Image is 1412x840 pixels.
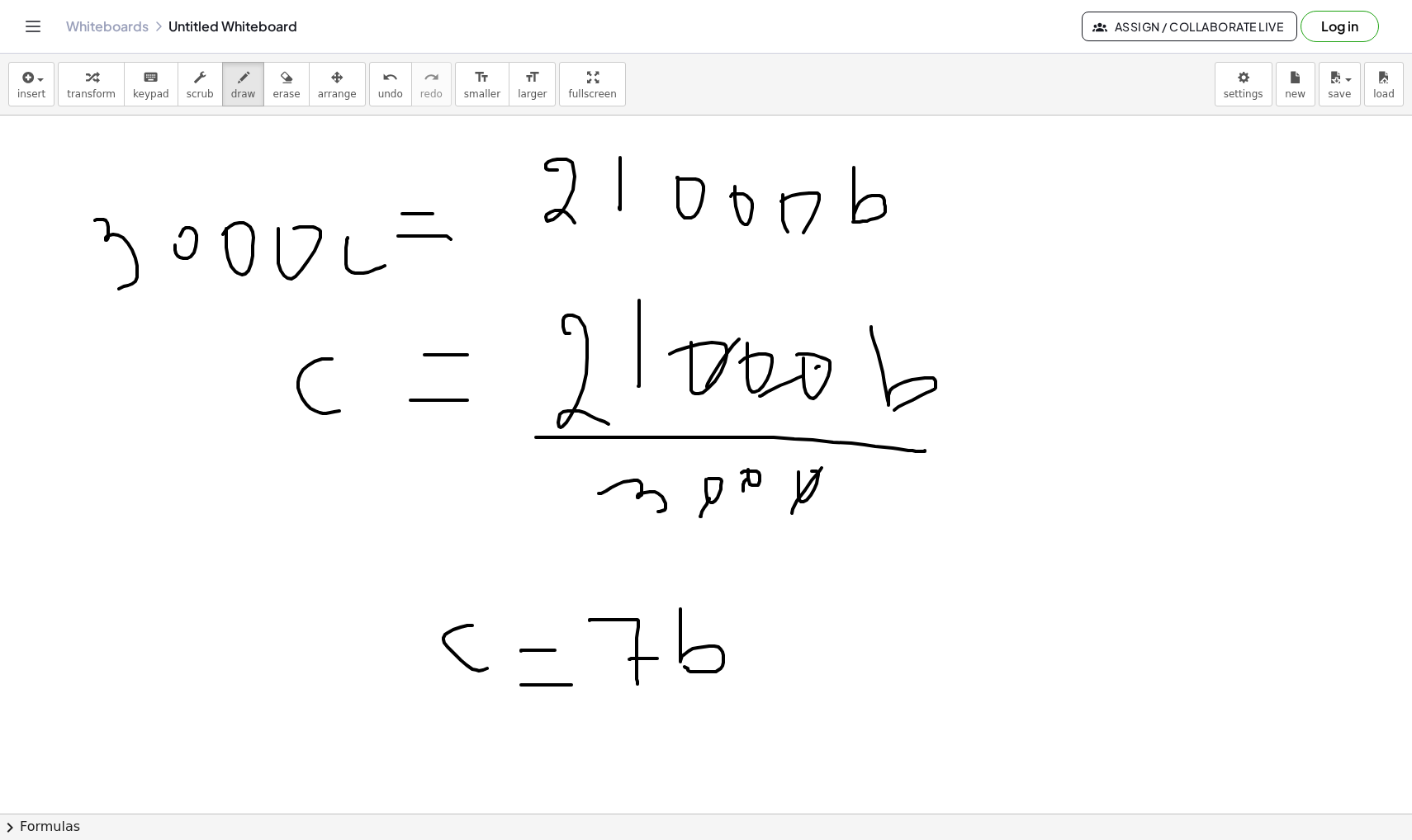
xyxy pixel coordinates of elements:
a: Whiteboards [66,18,149,35]
span: larger [518,88,547,100]
button: Toggle navigation [20,13,46,40]
span: draw [231,88,256,100]
span: keypad [133,88,169,100]
span: redo [420,88,443,100]
span: new [1285,88,1305,100]
span: Assign / Collaborate Live [1096,19,1283,34]
i: redo [424,68,439,87]
span: erase [272,88,300,100]
i: format_size [524,68,540,87]
button: transform [58,62,125,106]
i: keyboard [143,68,159,87]
span: fullscreen [568,88,616,100]
span: smaller [464,88,500,100]
span: save [1328,88,1351,100]
span: scrub [187,88,214,100]
span: insert [17,88,45,100]
button: draw [222,62,265,106]
span: arrange [318,88,357,100]
button: new [1276,62,1315,106]
button: Assign / Collaborate Live [1082,12,1297,41]
button: undoundo [369,62,412,106]
button: save [1319,62,1361,106]
button: keyboardkeypad [124,62,178,106]
button: arrange [309,62,366,106]
span: transform [67,88,116,100]
i: format_size [474,68,490,87]
button: Log in [1301,11,1379,42]
button: format_sizesmaller [455,62,509,106]
button: fullscreen [559,62,625,106]
button: redoredo [411,62,452,106]
i: undo [382,68,398,87]
button: settings [1215,62,1272,106]
span: settings [1224,88,1263,100]
button: erase [263,62,309,106]
button: scrub [178,62,223,106]
span: undo [378,88,403,100]
button: format_sizelarger [509,62,556,106]
button: load [1364,62,1404,106]
span: load [1373,88,1395,100]
button: insert [8,62,54,106]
